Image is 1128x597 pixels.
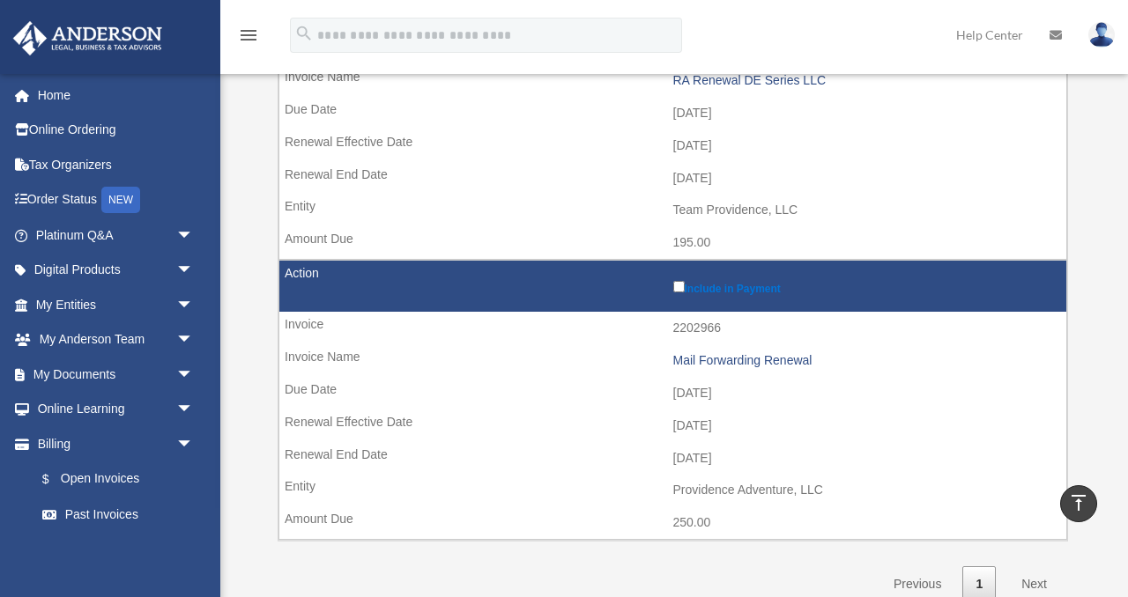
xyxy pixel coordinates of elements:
[279,442,1066,475] td: [DATE]
[279,409,1066,443] td: [DATE]
[238,31,259,46] a: menu
[279,97,1066,130] td: [DATE]
[12,392,220,427] a: Online Learningarrow_drop_down
[176,357,211,393] span: arrow_drop_down
[12,147,220,182] a: Tax Organizers
[1060,485,1097,522] a: vertical_align_top
[25,497,211,532] a: Past Invoices
[238,25,259,46] i: menu
[1068,492,1089,513] i: vertical_align_top
[8,21,167,55] img: Anderson Advisors Platinum Portal
[52,468,61,490] span: $
[12,426,211,461] a: Billingarrow_drop_down
[279,312,1066,345] td: 2202966
[176,253,211,289] span: arrow_drop_down
[12,77,220,113] a: Home
[279,129,1066,163] td: [DATE]
[279,226,1066,260] td: 195.00
[279,377,1066,410] td: [DATE]
[12,357,220,392] a: My Documentsarrow_drop_down
[673,281,685,292] input: Include in Payment
[12,182,220,218] a: Order StatusNEW
[25,461,203,497] a: $Open Invoices
[279,194,1066,227] td: Team Providence, LLC
[176,392,211,428] span: arrow_drop_down
[673,353,1058,368] div: Mail Forwarding Renewal
[673,73,1058,88] div: RA Renewal DE Series LLC
[1088,22,1115,48] img: User Pic
[176,287,211,323] span: arrow_drop_down
[12,113,220,148] a: Online Ordering
[12,253,220,288] a: Digital Productsarrow_drop_down
[176,322,211,358] span: arrow_drop_down
[101,187,140,213] div: NEW
[294,24,314,43] i: search
[12,322,220,357] a: My Anderson Teamarrow_drop_down
[176,426,211,462] span: arrow_drop_down
[279,162,1066,195] td: [DATE]
[12,217,220,253] a: Platinum Q&Aarrow_drop_down
[279,506,1066,540] td: 250.00
[25,532,211,567] a: Manage Payments
[673,277,1058,295] label: Include in Payment
[12,287,220,322] a: My Entitiesarrow_drop_down
[279,474,1066,507] td: Providence Adventure, LLC
[176,217,211,254] span: arrow_drop_down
